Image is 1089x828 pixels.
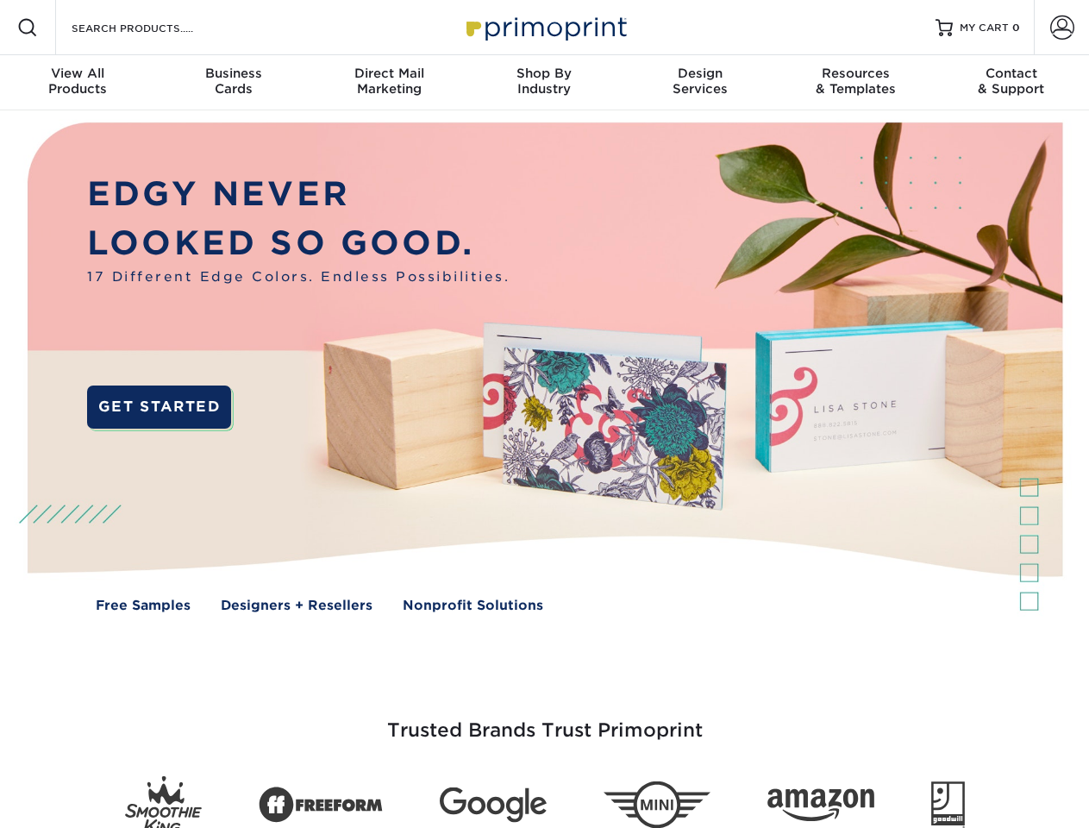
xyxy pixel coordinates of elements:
span: 17 Different Edge Colors. Endless Possibilities. [87,267,510,287]
a: Free Samples [96,596,191,616]
span: MY CART [960,21,1009,35]
img: Amazon [767,789,874,822]
div: Marketing [311,66,466,97]
span: 0 [1012,22,1020,34]
a: DesignServices [623,55,778,110]
span: Design [623,66,778,81]
div: & Support [934,66,1089,97]
span: Business [155,66,310,81]
a: Nonprofit Solutions [403,596,543,616]
input: SEARCH PRODUCTS..... [70,17,238,38]
a: Resources& Templates [778,55,933,110]
h3: Trusted Brands Trust Primoprint [41,678,1049,762]
p: LOOKED SO GOOD. [87,219,510,268]
span: Direct Mail [311,66,466,81]
p: EDGY NEVER [87,170,510,219]
a: Contact& Support [934,55,1089,110]
div: & Templates [778,66,933,97]
a: BusinessCards [155,55,310,110]
img: Google [440,787,547,823]
a: Designers + Resellers [221,596,372,616]
a: Direct MailMarketing [311,55,466,110]
img: Goodwill [931,781,965,828]
span: Shop By [466,66,622,81]
span: Contact [934,66,1089,81]
div: Services [623,66,778,97]
a: GET STARTED [87,386,231,429]
img: Primoprint [459,9,631,46]
div: Industry [466,66,622,97]
div: Cards [155,66,310,97]
a: Shop ByIndustry [466,55,622,110]
span: Resources [778,66,933,81]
